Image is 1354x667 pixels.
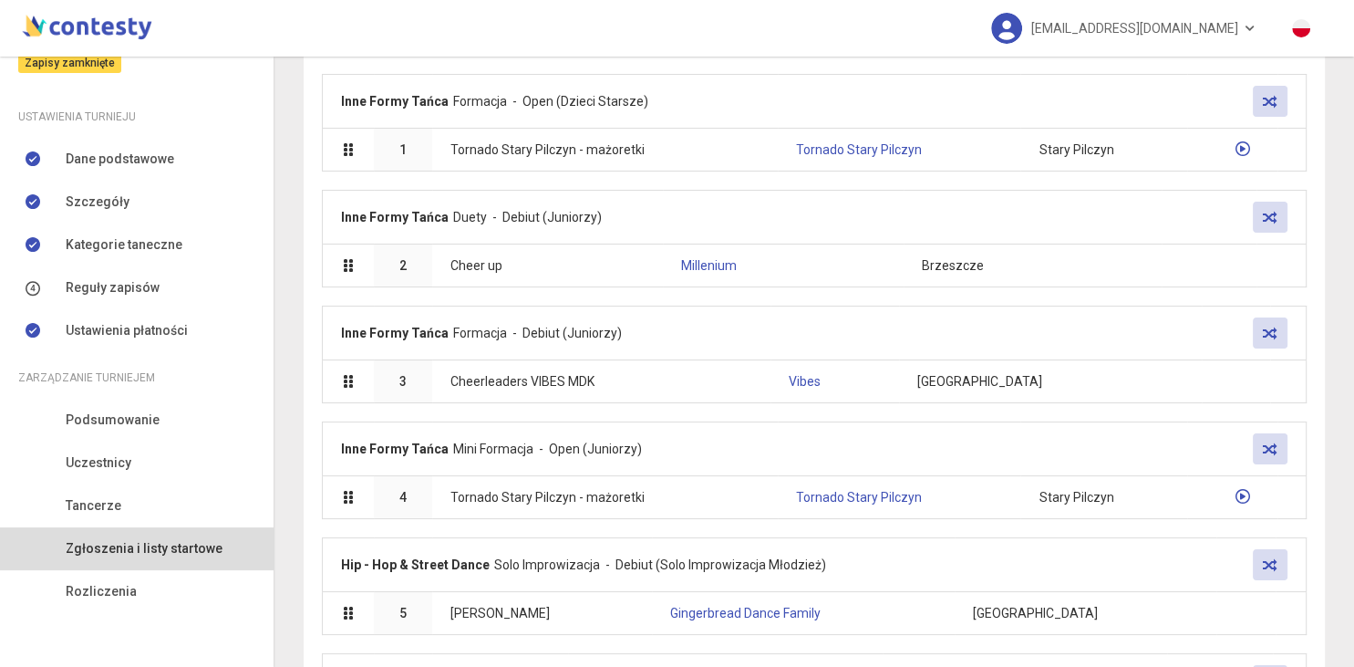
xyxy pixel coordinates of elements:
span: Formacja - Open (Dzieci Starsze) [453,94,648,109]
span: Zgłoszenia i listy startowe [66,538,222,558]
strong: Inne Formy Tańca [341,326,449,340]
span: 1 [399,142,407,157]
a: Tornado Stary Pilczyn [796,142,922,157]
span: Rozliczenia [66,581,137,601]
td: [GEOGRAPHIC_DATA] [955,591,1216,634]
strong: Hip - Hop & Street Dance [341,558,490,572]
strong: Inne Formy Tańca [341,210,449,224]
span: 2 [399,258,407,273]
img: number-4 [26,281,40,297]
a: Tornado Stary Pilczyn [796,490,922,505]
span: Uczestnicy [66,453,131,473]
span: [EMAIL_ADDRESS][DOMAIN_NAME] [1031,9,1238,47]
div: Ustawienia turnieju [18,107,255,127]
span: 5 [399,606,407,620]
span: Solo Improwizacja - Debiut (Solo Improwizacja Młodzież) [494,558,826,572]
strong: Inne Formy Tańca [341,94,449,109]
span: Formacja - Debiut (Juniorzy) [453,326,622,340]
span: 4 [399,490,407,505]
span: Szczegóły [66,192,129,212]
a: Millenium [681,258,737,273]
span: [PERSON_NAME] [450,603,634,623]
span: Tornado Stary Pilczyn - mażoretki [450,487,760,507]
span: Reguły zapisów [66,277,160,297]
td: Stary Pilczyn [1020,475,1187,518]
span: Dane podstawowe [66,149,174,169]
span: Duety - Debiut (Juniorzy) [453,210,602,224]
td: Brzeszcze [904,244,1161,287]
span: 3 [399,374,407,389]
span: Tornado Stary Pilczyn - mażoretki [450,140,760,160]
span: Kategorie taneczne [66,234,182,255]
td: [GEOGRAPHIC_DATA] [899,360,1202,402]
span: Zapisy zamknięte [18,53,121,73]
a: Gingerbread Dance Family [670,606,821,620]
a: Vibes [789,374,821,389]
span: Ustawienia płatności [66,320,188,340]
span: Zarządzanie turniejem [18,368,155,388]
strong: Inne Formy Tańca [341,442,449,456]
span: Tancerze [66,495,121,516]
span: Cheer up [450,255,646,276]
td: Stary Pilczyn [1020,128,1187,171]
span: Mini Formacja - Open (Juniorzy) [453,442,642,456]
span: Cheerleaders VIBES MDK [450,371,753,391]
span: Podsumowanie [66,410,160,430]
